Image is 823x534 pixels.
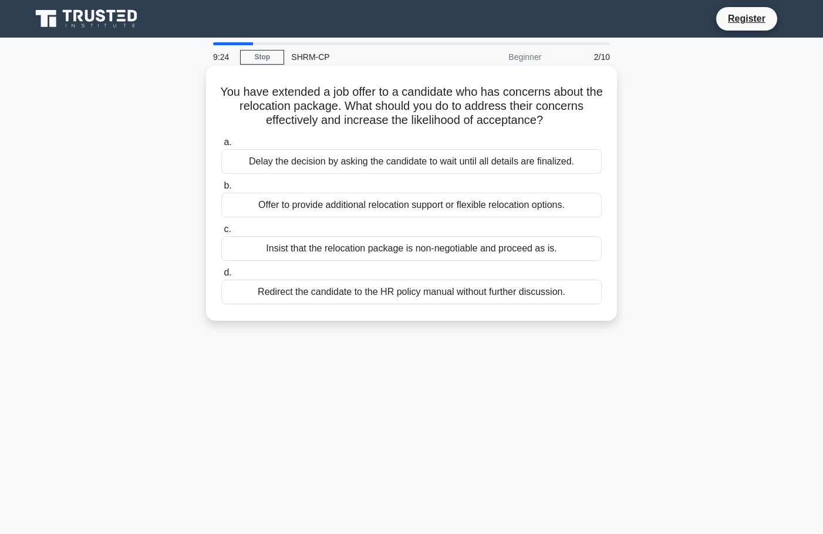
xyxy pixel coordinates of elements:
[446,45,548,69] div: Beginner
[721,11,773,26] a: Register
[548,45,617,69] div: 2/10
[224,267,231,277] span: d.
[221,280,602,304] div: Redirect the candidate to the HR policy manual without further discussion.
[224,224,231,234] span: c.
[224,137,231,147] span: a.
[240,50,284,65] a: Stop
[206,45,240,69] div: 9:24
[221,193,602,217] div: Offer to provide additional relocation support or flexible relocation options.
[221,236,602,261] div: Insist that the relocation package is non-negotiable and proceed as is.
[220,85,603,128] h5: You have extended a job offer to a candidate who has concerns about the relocation package. What ...
[224,180,231,190] span: b.
[284,45,446,69] div: SHRM-CP
[221,149,602,174] div: Delay the decision by asking the candidate to wait until all details are finalized.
